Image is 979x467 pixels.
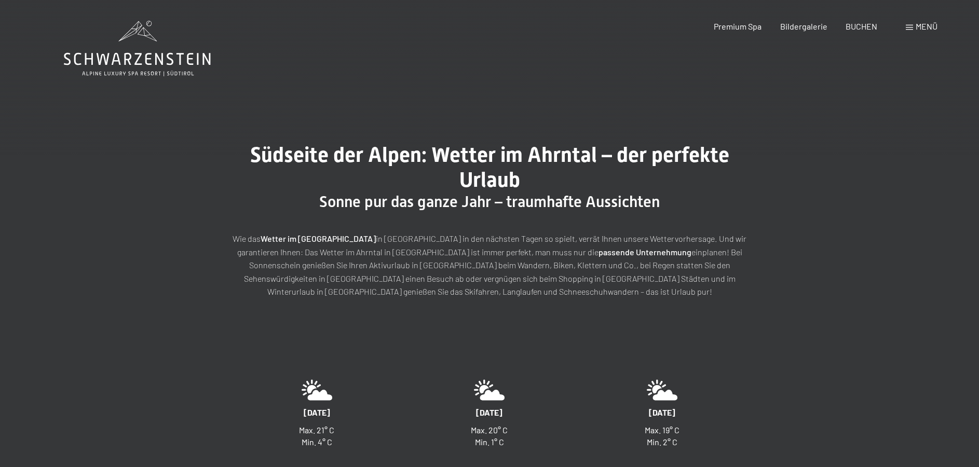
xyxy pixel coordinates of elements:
a: Premium Spa [714,21,762,31]
span: Min. 2° C [647,437,677,447]
span: Südseite der Alpen: Wetter im Ahrntal – der perfekte Urlaub [250,143,729,192]
strong: passende Unternehmung [599,247,691,257]
a: Bildergalerie [780,21,827,31]
span: Menü [916,21,937,31]
strong: Wetter im [GEOGRAPHIC_DATA] [261,233,376,243]
span: Max. 21° C [299,425,334,435]
span: Min. 4° C [302,437,332,447]
a: BUCHEN [846,21,877,31]
span: Max. 20° C [471,425,508,435]
span: Sonne pur das ganze Jahr – traumhafte Aussichten [319,193,660,211]
span: [DATE] [304,407,330,417]
p: Wie das in [GEOGRAPHIC_DATA] in den nächsten Tagen so spielt, verrät Ihnen unsere Wettervorhersag... [230,232,749,298]
span: Max. 19° C [645,425,679,435]
span: [DATE] [649,407,675,417]
span: [DATE] [476,407,502,417]
span: Min. 1° C [475,437,504,447]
